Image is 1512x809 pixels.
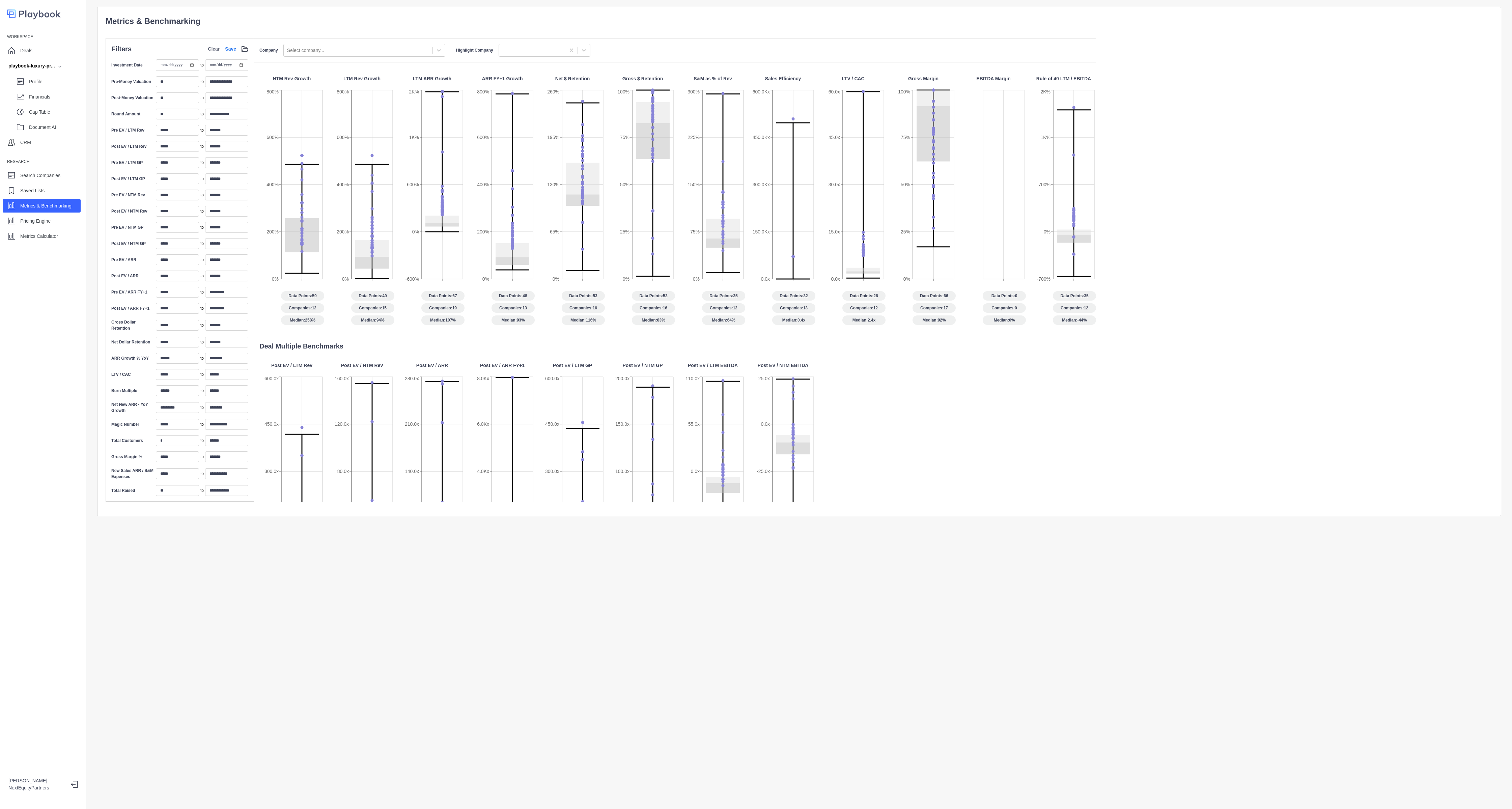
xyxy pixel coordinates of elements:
[545,376,559,381] tspan: 600.0x
[772,291,815,301] span: Data Points: 32
[200,289,204,295] span: to
[200,421,204,427] span: to
[200,224,204,230] span: to
[111,319,155,331] label: Gross Dollar Retention
[842,75,864,82] p: LTV / CAC
[200,95,204,101] span: to
[413,75,451,82] p: LTM ARR Growth
[106,15,1493,27] p: Metrics & Benchmarking
[761,276,770,282] tspan: 0.0x
[200,192,204,198] span: to
[111,305,149,311] label: Post EV / ARR FY+1
[753,229,770,234] tspan: 150.0Kx
[351,303,394,313] span: Companies: 15
[111,127,144,133] label: Pre EV / LTM Rev
[688,135,700,140] tspan: 225%
[342,276,349,282] tspan: 0%
[267,182,279,187] tspan: 400%
[29,124,81,131] p: Document AI
[545,421,559,427] tspan: 450.0x
[691,469,700,474] tspan: 0.0x
[562,303,605,313] span: Companies: 16
[1053,315,1096,325] span: Median: -44%
[200,111,204,117] span: to
[343,75,381,82] p: LTM Rev Growth
[482,276,489,282] tspan: 0%
[1040,135,1051,140] tspan: 1K%
[898,89,910,94] tspan: 100%
[412,229,419,234] tspan: 0%
[688,89,700,94] tspan: 300%
[200,438,204,444] span: to
[20,233,58,240] p: Metrics Calculator
[702,303,745,313] span: Companies: 12
[913,291,956,301] span: Data Points: 66
[632,303,675,313] span: Companies: 16
[842,315,886,325] span: Median: 2.4x
[829,182,840,187] tspan: 30.0x
[267,135,279,140] tspan: 600%
[492,315,535,325] span: Median: 93%
[831,276,840,282] tspan: 0.0x
[477,229,489,234] tspan: 200%
[335,421,349,427] tspan: 120.0x
[200,371,204,378] span: to
[1040,89,1051,94] tspan: 2K%
[903,276,910,282] tspan: 0%
[685,376,700,381] tspan: 110.0x
[111,421,139,427] label: Magic Number
[351,315,394,325] span: Median: 94%
[620,135,629,140] tspan: 75%
[111,339,150,345] label: Net Dollar Retention
[615,376,629,381] tspan: 200.0x
[555,75,590,82] p: Net $ Retention
[111,371,131,378] label: LTV / CAC
[200,241,204,247] span: to
[407,182,419,187] tspan: 600%
[341,362,383,369] p: Post EV / NTM Rev
[208,46,220,53] p: Clear
[200,388,204,394] span: to
[492,291,535,301] span: Data Points: 48
[29,78,81,85] p: Profile
[477,376,489,381] tspan: 8.0Kx
[111,224,143,230] label: Pre EV / NTM GP
[688,182,700,187] tspan: 150%
[8,62,55,69] div: playbook-luxury-pr...
[550,229,559,234] tspan: 65%
[20,187,45,194] p: Saved Lists
[421,291,465,301] span: Data Points: 67
[351,291,394,301] span: Data Points: 49
[111,388,137,394] label: Burn Multiple
[477,89,489,94] tspan: 800%
[200,339,204,345] span: to
[772,315,815,325] span: Median: 0.4x
[620,229,629,234] tspan: 25%
[111,468,155,480] label: New Sales ARR / S&M Expenses
[267,89,279,94] tspan: 800%
[842,291,886,301] span: Data Points: 26
[693,276,700,282] tspan: 0%
[688,421,700,427] tspan: 55.0x
[405,421,419,427] tspan: 210.0x
[623,362,663,369] p: Post EV / NTM GP
[111,79,151,85] label: Pre-Money Valuation
[200,405,204,411] span: to
[772,303,815,313] span: Companies: 13
[690,229,700,234] tspan: 75%
[913,303,956,313] span: Companies: 17
[20,139,31,146] p: CRM
[1037,276,1051,282] tspan: -700%
[688,362,738,369] p: Post EV / LTM EBITDA
[622,75,663,82] p: Gross $ Retention
[20,218,51,225] p: Pricing Engine
[1044,229,1051,234] tspan: 0%
[29,93,81,101] p: Financials
[632,291,675,301] span: Data Points: 53
[409,89,419,94] tspan: 2K%
[547,135,559,140] tspan: 195%
[281,315,324,325] span: Median: 258%
[1036,75,1091,82] p: Rule of 40 LTM / EBITDA
[702,291,745,301] span: Data Points: 35
[337,135,349,140] tspan: 600%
